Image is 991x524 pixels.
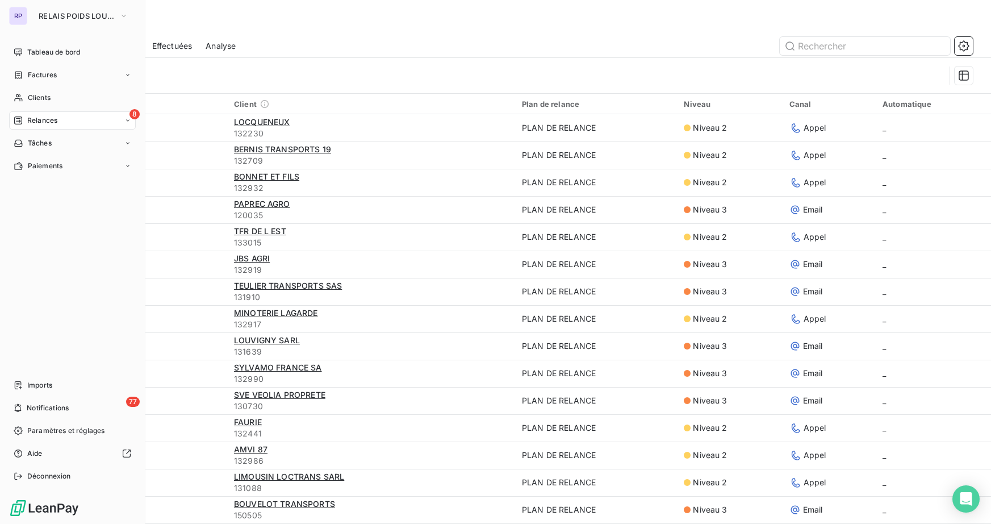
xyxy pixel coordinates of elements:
span: _ [883,450,886,460]
span: Paramètres et réglages [27,426,104,436]
span: FAURIE [234,417,262,427]
span: 133015 [234,237,508,248]
div: Plan de relance [522,99,670,109]
span: LOCQUENEUX [234,117,290,127]
td: PLAN DE RELANCE [515,223,677,251]
td: PLAN DE RELANCE [515,251,677,278]
span: Email [803,395,823,406]
td: PLAN DE RELANCE [515,142,677,169]
span: 132990 [234,373,508,385]
td: PLAN DE RELANCE [515,360,677,387]
span: Niveau 2 [693,231,727,243]
td: PLAN DE RELANCE [515,169,677,196]
span: 132441 [234,428,508,439]
span: Paiements [28,161,62,171]
span: PAPREC AGRO [234,199,290,209]
span: Aide [27,448,43,459]
td: PLAN DE RELANCE [515,332,677,360]
span: Niveau 2 [693,450,727,461]
span: Email [803,259,823,270]
span: Tâches [28,138,52,148]
td: PLAN DE RELANCE [515,196,677,223]
span: 131910 [234,292,508,303]
span: _ [883,368,886,378]
span: Email [803,368,823,379]
span: Appel [804,477,826,488]
span: Clients [28,93,51,103]
span: RELAIS POIDS LOURDS LIMOUSIN [39,11,115,20]
span: _ [883,177,886,187]
span: Niveau 2 [693,122,727,134]
div: Niveau [684,99,775,109]
span: Niveau 3 [693,286,727,297]
span: 131088 [234,483,508,494]
span: SVE VEOLIA PROPRETE [234,390,325,400]
td: PLAN DE RELANCE [515,442,677,469]
span: Relances [27,115,57,126]
td: PLAN DE RELANCE [515,387,677,414]
span: _ [883,150,886,160]
span: _ [883,477,886,487]
span: Appel [804,177,826,188]
span: 77 [126,397,140,407]
td: PLAN DE RELANCE [515,114,677,142]
span: _ [883,341,886,351]
span: Tableau de bord [27,47,80,57]
span: _ [883,505,886,514]
span: 132986 [234,455,508,467]
span: _ [883,396,886,405]
span: _ [883,123,886,132]
span: 132230 [234,128,508,139]
span: Niveau 2 [693,422,727,434]
span: _ [883,259,886,269]
span: 150505 [234,510,508,521]
span: 132917 [234,319,508,330]
span: Niveau 2 [693,177,727,188]
span: Imports [27,380,52,390]
td: PLAN DE RELANCE [515,469,677,496]
span: Niveau 2 [693,477,727,488]
span: MINOTERIE LAGARDE [234,308,318,318]
span: Appel [804,450,826,461]
span: 130730 [234,401,508,412]
td: PLAN DE RELANCE [515,305,677,332]
span: Niveau 3 [693,259,727,270]
span: Notifications [27,403,69,413]
td: PLAN DE RELANCE [515,496,677,523]
span: Effectuées [152,40,193,52]
div: Open Intercom Messenger [952,485,980,513]
span: 132919 [234,264,508,276]
span: Niveau 3 [693,395,727,406]
span: LIMOUSIN LOCTRANS SARL [234,472,344,481]
span: Niveau 3 [693,340,727,352]
span: _ [883,423,886,432]
span: Email [803,504,823,515]
span: Niveau 3 [693,504,727,515]
span: Analyse [206,40,236,52]
div: RP [9,7,27,25]
span: BONNET ET FILS [234,172,299,181]
span: _ [883,232,886,242]
span: Client [234,99,257,109]
span: BERNIS TRANSPORTS 19 [234,144,331,154]
td: PLAN DE RELANCE [515,278,677,305]
span: 8 [129,109,140,119]
span: 132932 [234,182,508,194]
span: Déconnexion [27,471,71,481]
span: SYLVAMO FRANCE SA [234,363,322,372]
span: Email [803,340,823,352]
div: Automatique [883,99,984,109]
span: AMVI 87 [234,444,267,454]
span: 120035 [234,210,508,221]
div: Canal [789,99,869,109]
span: Appel [804,231,826,243]
span: Niveau 2 [693,149,727,161]
span: Niveau 3 [693,204,727,215]
span: JBS AGRI [234,253,270,263]
span: TEULIER TRANSPORTS SAS [234,281,342,290]
span: Factures [28,70,57,80]
span: BOUVELOT TRANSPORTS [234,499,335,509]
span: _ [883,205,886,214]
span: Niveau 3 [693,368,727,379]
input: Rechercher [780,37,950,55]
